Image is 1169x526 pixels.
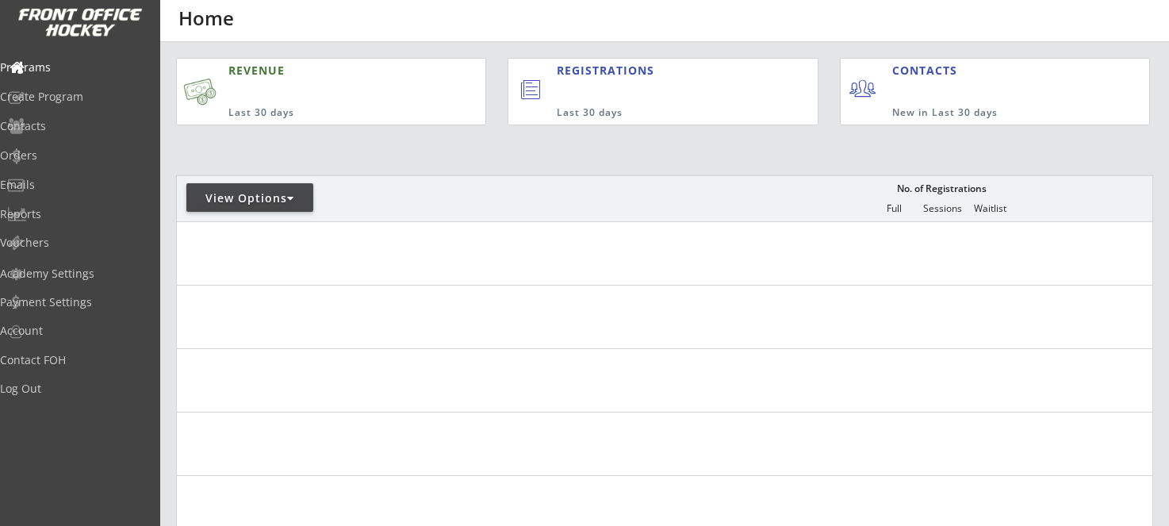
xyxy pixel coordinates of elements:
[870,203,918,214] div: Full
[557,63,745,79] div: REGISTRATIONS
[966,203,1014,214] div: Waitlist
[892,63,964,79] div: CONTACTS
[228,106,412,120] div: Last 30 days
[557,106,752,120] div: Last 30 days
[186,190,313,206] div: View Options
[918,203,966,214] div: Sessions
[892,183,991,194] div: No. of Registrations
[892,106,1075,120] div: New in Last 30 days
[228,63,412,79] div: REVENUE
